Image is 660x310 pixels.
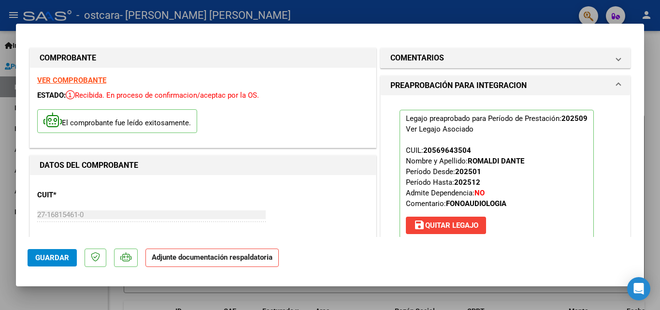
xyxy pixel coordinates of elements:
button: Guardar [28,249,77,266]
strong: ROMALDI DANTE [468,157,524,165]
mat-icon: save [414,219,425,231]
div: 20569643504 [423,145,471,156]
span: Recibida. En proceso de confirmacion/aceptac por la OS. [66,91,259,100]
p: Legajo preaprobado para Período de Prestación: [400,110,594,238]
strong: 202509 [561,114,588,123]
p: CUIT [37,190,137,201]
span: Comentario: [406,199,506,208]
strong: COMPROBANTE [40,53,96,62]
div: PREAPROBACIÓN PARA INTEGRACION [381,95,630,261]
span: Guardar [35,253,69,262]
a: VER COMPROBANTE [37,76,106,85]
strong: 202512 [454,178,480,187]
button: Quitar Legajo [406,217,486,234]
p: El comprobante fue leído exitosamente. [37,109,197,133]
mat-expansion-panel-header: COMENTARIOS [381,48,630,68]
strong: Adjunte documentación respaldatoria [152,253,273,262]
div: Ver Legajo Asociado [406,124,473,134]
div: Open Intercom Messenger [627,277,650,300]
strong: FONOAUDIOLOGIA [446,199,506,208]
strong: 202501 [455,167,481,176]
h1: PREAPROBACIÓN PARA INTEGRACION [390,80,527,91]
mat-expansion-panel-header: PREAPROBACIÓN PARA INTEGRACION [381,76,630,95]
span: CUIL: Nombre y Apellido: Período Desde: Período Hasta: Admite Dependencia: [406,146,524,208]
h1: COMENTARIOS [390,52,444,64]
span: Quitar Legajo [414,221,478,230]
strong: NO [474,189,485,197]
span: ESTADO: [37,91,66,100]
strong: DATOS DEL COMPROBANTE [40,161,138,170]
